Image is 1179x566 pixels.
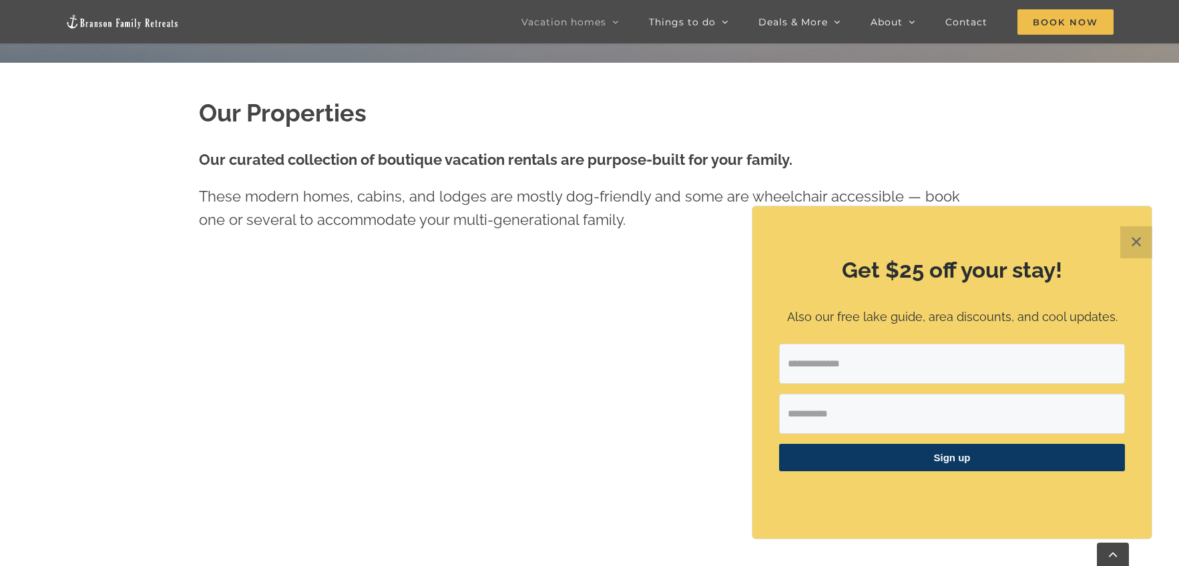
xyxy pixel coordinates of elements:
[199,151,792,168] strong: Our curated collection of boutique vacation rentals are purpose-built for your family.
[1120,226,1152,258] button: Close
[779,344,1125,384] input: Email Address
[779,444,1125,471] button: Sign up
[871,17,903,27] span: About
[1017,9,1114,35] span: Book Now
[779,308,1125,327] p: Also our free lake guide, area discounts, and cool updates.
[779,255,1125,286] h2: Get $25 off your stay!
[758,17,828,27] span: Deals & More
[199,99,367,127] strong: Our Properties
[65,14,179,29] img: Branson Family Retreats Logo
[945,17,987,27] span: Contact
[649,17,716,27] span: Things to do
[779,488,1125,502] p: ​
[779,394,1125,434] input: First Name
[199,185,980,232] p: These modern homes, cabins, and lodges are mostly dog-friendly and some are wheelchair accessible...
[521,17,606,27] span: Vacation homes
